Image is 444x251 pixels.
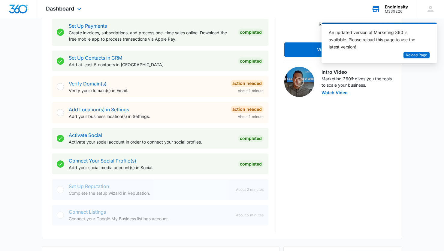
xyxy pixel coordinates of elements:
div: Completed [238,29,264,36]
h3: Intro Video [322,68,392,76]
button: View Plans & Pricing [284,42,392,57]
span: Dashboard [46,5,74,12]
p: Create invoices, subscriptions, and process one-time sales online. Download the free mobile app t... [69,29,233,42]
button: Reload Page [403,52,430,59]
p: Add at least 5 contacts in [GEOGRAPHIC_DATA]. [69,61,233,68]
a: Add Location(s) in Settings [69,107,129,113]
p: Complete the setup wizard in Reputation. [69,190,231,196]
p: Activate your social account in order to connect your social profiles. [69,139,233,145]
p: Add your business location(s) in Settings. [69,113,226,119]
a: Activate Social [69,132,102,138]
span: About 2 minutes [236,187,264,192]
div: Action Needed [231,106,264,113]
div: account id [385,9,408,14]
div: An updated version of Marketing 360 is available. Please reload this page to use the latest version! [329,29,422,51]
div: Completed [238,160,264,168]
button: Watch Video [322,91,348,95]
a: Set Up Contacts in CRM [69,55,122,61]
div: Completed [238,57,264,65]
p: Connect your Google My Business listings account. [69,215,231,222]
span: Reload Page [406,52,427,58]
div: Action Needed [231,80,264,87]
span: About 1 minute [238,114,264,119]
a: Verify Domain(s) [69,81,107,87]
span: About 1 minute [238,88,264,94]
p: Verify your domain(s) in Email. [69,87,226,94]
p: Marketing 360® gives you the tools to scale your business. [322,76,392,88]
div: account name [385,5,408,9]
img: Intro Video [284,67,314,97]
button: Contact Me [319,28,357,42]
a: Connect Your Social Profile(s) [69,158,136,164]
p: Add your social media account(s) in Social. [69,164,233,171]
span: About 5 minutes [236,212,264,218]
p: Success Manager [319,21,358,28]
a: Set Up Payments [69,23,107,29]
div: Completed [238,135,264,142]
